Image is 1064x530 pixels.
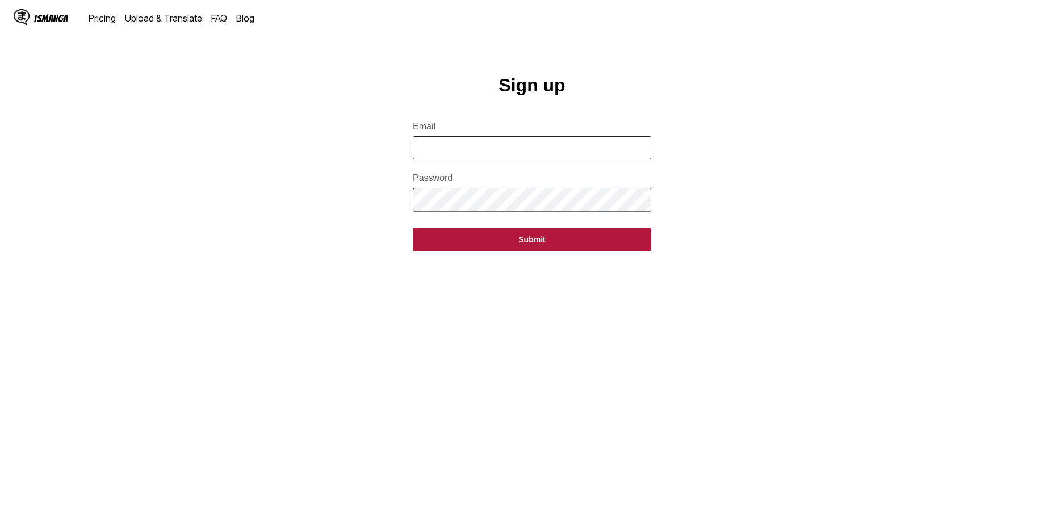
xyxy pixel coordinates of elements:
a: IsManga LogoIsManga [14,9,89,27]
a: Upload & Translate [125,12,202,24]
label: Password [413,173,651,183]
h1: Sign up [499,75,565,96]
img: IsManga Logo [14,9,30,25]
div: IsManga [34,13,68,24]
a: FAQ [211,12,227,24]
a: Pricing [89,12,116,24]
a: Blog [236,12,254,24]
label: Email [413,121,651,132]
button: Submit [413,228,651,251]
